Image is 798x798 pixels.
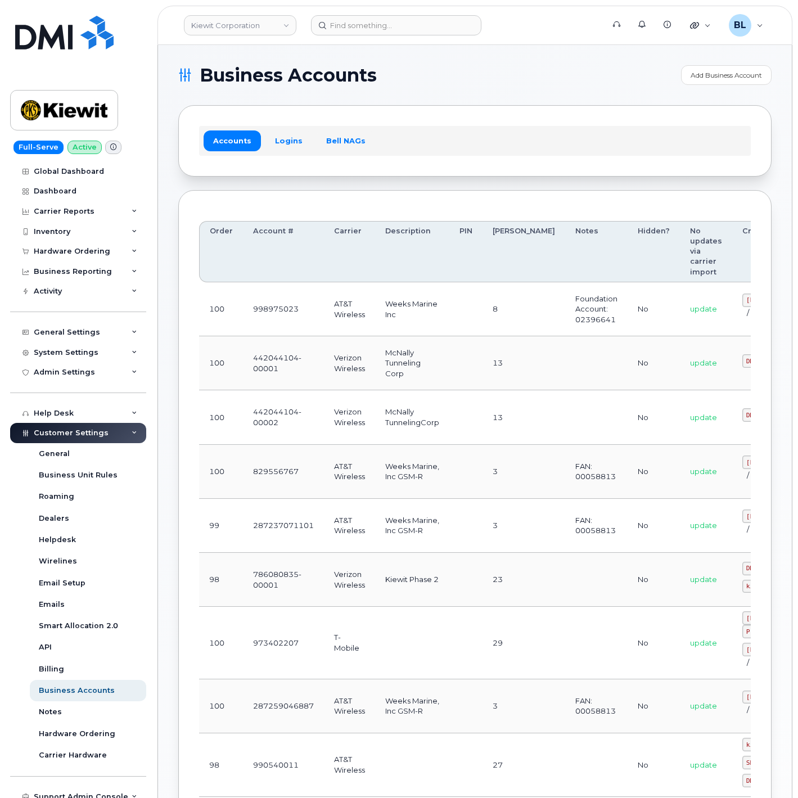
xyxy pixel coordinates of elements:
[483,390,565,444] td: 13
[690,575,717,584] span: update
[324,221,375,282] th: Carrier
[324,553,375,607] td: Verizon Wireless
[199,282,243,336] td: 100
[483,733,565,797] td: 27
[324,733,375,797] td: AT&T Wireless
[628,221,680,282] th: Hidden?
[375,679,449,733] td: Weeks Marine, Inc GSM-R
[483,445,565,499] td: 3
[690,521,717,530] span: update
[324,607,375,679] td: T-Mobile
[243,336,324,390] td: 442044104-00001
[243,221,324,282] th: Account #
[243,679,324,733] td: 287259046887
[483,499,565,553] td: 3
[243,553,324,607] td: 786080835-00001
[324,390,375,444] td: Verizon Wireless
[680,221,732,282] th: No updates via carrier import
[690,638,717,647] span: update
[199,553,243,607] td: 98
[628,390,680,444] td: No
[375,553,449,607] td: Kiewit Phase 2
[690,701,717,710] span: update
[628,336,680,390] td: No
[628,445,680,499] td: No
[565,282,628,336] td: Foundation Account: 02396641
[749,749,790,790] iframe: Messenger Launcher
[324,499,375,553] td: AT&T Wireless
[375,336,449,390] td: McNally Tunneling Corp
[483,679,565,733] td: 3
[747,308,749,317] span: /
[742,756,781,769] code: SD042325
[628,607,680,679] td: No
[199,336,243,390] td: 100
[375,499,449,553] td: Weeks Marine, Inc GSM-R
[200,67,377,84] span: Business Accounts
[690,358,717,367] span: update
[565,221,628,282] th: Notes
[317,130,375,151] a: Bell NAGs
[265,130,312,151] a: Logins
[690,760,717,769] span: update
[324,445,375,499] td: AT&T Wireless
[483,336,565,390] td: 13
[375,221,449,282] th: Description
[324,679,375,733] td: AT&T Wireless
[742,408,796,422] code: DMINCVZW0814
[690,304,717,313] span: update
[483,221,565,282] th: [PERSON_NAME]
[565,445,628,499] td: FAN: 00058813
[690,467,717,476] span: update
[199,221,243,282] th: Order
[742,354,796,368] code: DMINCVZW0814
[199,390,243,444] td: 100
[747,471,749,480] span: /
[483,553,565,607] td: 23
[747,658,749,667] span: /
[628,553,680,607] td: No
[243,390,324,444] td: 442044104-00002
[243,607,324,679] td: 973402207
[628,499,680,553] td: No
[747,705,749,714] span: /
[742,738,796,751] code: kiewit041825
[375,282,449,336] td: Weeks Marine Inc
[199,607,243,679] td: 100
[375,445,449,499] td: Weeks Marine, Inc GSM-R
[375,390,449,444] td: McNally TunnelingCorp
[199,733,243,797] td: 98
[204,130,261,151] a: Accounts
[483,607,565,679] td: 29
[324,336,375,390] td: Verizon Wireless
[324,282,375,336] td: AT&T Wireless
[243,282,324,336] td: 998975023
[243,733,324,797] td: 990540011
[628,282,680,336] td: No
[690,413,717,422] span: update
[483,282,565,336] td: 8
[565,679,628,733] td: FAN: 00058813
[199,679,243,733] td: 100
[199,445,243,499] td: 100
[628,679,680,733] td: No
[449,221,483,282] th: PIN
[243,499,324,553] td: 287237071101
[628,733,680,797] td: No
[742,580,796,593] code: kiewit043025
[747,525,749,534] span: /
[565,499,628,553] td: FAN: 00058813
[243,445,324,499] td: 829556767
[681,65,772,85] a: Add Business Account
[199,499,243,553] td: 99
